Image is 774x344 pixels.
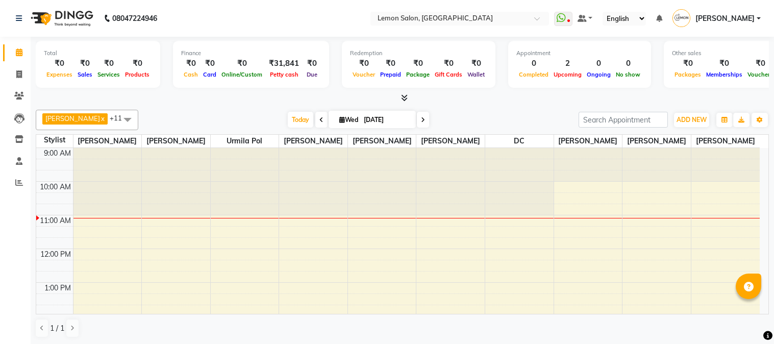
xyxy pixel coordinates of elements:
div: 11:00 AM [38,215,73,226]
div: ₹0 [95,58,122,69]
div: 1:00 PM [42,283,73,293]
div: ₹0 [404,58,432,69]
span: Upcoming [551,71,584,78]
span: [PERSON_NAME] [695,13,755,24]
div: Appointment [516,49,643,58]
span: [PERSON_NAME] [554,135,622,148]
img: logo [26,4,96,33]
div: ₹0 [303,58,321,69]
span: DC [485,135,554,148]
span: Voucher [350,71,378,78]
div: Total [44,49,152,58]
div: ₹0 [378,58,404,69]
div: Stylist [36,135,73,145]
a: x [100,114,105,122]
span: [PERSON_NAME] [45,114,100,122]
div: ₹0 [122,58,152,69]
span: Urmila Pol [211,135,279,148]
div: ₹0 [181,58,201,69]
span: Today [288,112,313,128]
div: ₹0 [44,58,75,69]
div: ₹0 [201,58,219,69]
span: Memberships [704,71,745,78]
div: ₹0 [465,58,487,69]
span: [PERSON_NAME] [691,135,760,148]
span: [PERSON_NAME] [142,135,210,148]
span: [PERSON_NAME] [73,135,142,148]
span: Card [201,71,219,78]
div: ₹0 [704,58,745,69]
div: ₹0 [432,58,465,69]
div: ₹0 [75,58,95,69]
div: ₹0 [219,58,265,69]
div: 12:00 PM [38,249,73,260]
div: 10:00 AM [38,182,73,192]
div: ₹31,841 [265,58,303,69]
div: 9:00 AM [42,148,73,159]
span: Completed [516,71,551,78]
input: Search Appointment [579,112,668,128]
div: 0 [584,58,613,69]
div: Finance [181,49,321,58]
div: 2 [551,58,584,69]
span: Package [404,71,432,78]
input: 2025-09-03 [361,112,412,128]
span: No show [613,71,643,78]
span: ADD NEW [677,116,707,124]
span: [PERSON_NAME] [348,135,416,148]
button: ADD NEW [674,113,709,127]
span: Services [95,71,122,78]
span: Cash [181,71,201,78]
span: Products [122,71,152,78]
span: Gift Cards [432,71,465,78]
div: ₹0 [672,58,704,69]
span: Prepaid [378,71,404,78]
span: 1 / 1 [50,323,64,334]
span: [PERSON_NAME] [416,135,485,148]
span: Petty cash [267,71,301,78]
span: Expenses [44,71,75,78]
div: Redemption [350,49,487,58]
div: ₹0 [350,58,378,69]
img: Sana Mansoori [672,9,690,27]
span: Wed [337,116,361,124]
span: [PERSON_NAME] [622,135,691,148]
div: 0 [613,58,643,69]
span: [PERSON_NAME] [279,135,347,148]
span: Due [304,71,320,78]
span: Sales [75,71,95,78]
span: Wallet [465,71,487,78]
iframe: chat widget [731,303,764,334]
b: 08047224946 [112,4,157,33]
span: Packages [672,71,704,78]
span: Online/Custom [219,71,265,78]
span: Ongoing [584,71,613,78]
div: 0 [516,58,551,69]
span: +11 [110,114,130,122]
